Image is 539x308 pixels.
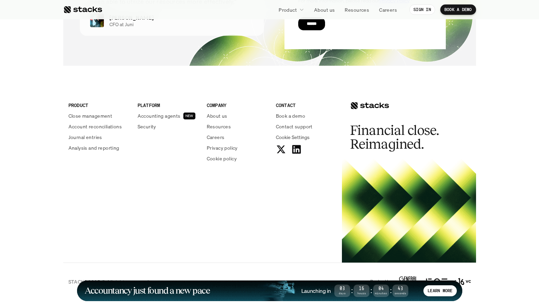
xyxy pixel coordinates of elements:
p: Analysis and reporting [68,144,119,151]
button: Cookie Trigger [276,134,310,141]
a: Resources [341,3,373,16]
a: Account reconciliations [68,123,129,130]
p: LEARN MORE [428,288,452,293]
a: Privacy Policy [81,159,111,164]
a: Careers [375,3,401,16]
p: Resources [345,6,369,13]
a: Security [138,123,198,130]
p: Cookie policy [207,155,237,162]
a: About us [310,3,339,16]
p: Privacy policy [207,144,238,151]
a: Contact support [276,123,337,130]
a: Journal entries [68,134,129,141]
span: Seconds [392,292,408,295]
span: 43 [392,287,408,291]
p: Careers [379,6,397,13]
p: SIGN IN [413,7,431,12]
p: Account reconciliations [68,123,122,130]
p: Book a demo [276,112,305,119]
p: Security [138,123,156,130]
a: Accountancy just found a new paceLaunching in03Days:16Hours:04Minutes:43SecondsLEARN MORE [77,280,462,301]
p: Contact support [276,123,313,130]
p: About us [314,6,335,13]
a: SIGN IN [409,4,435,15]
p: Journal entries [68,134,102,141]
p: PLATFORM [138,102,198,109]
a: Book a demo [276,112,337,119]
span: 04 [373,287,389,291]
a: Analysis and reporting [68,144,129,151]
p: BOOK A DEMO [444,7,472,12]
a: Resources [207,123,268,130]
span: Days [334,292,350,295]
a: Careers [207,134,268,141]
span: Hours [354,292,369,295]
strong: : [369,287,373,295]
p: Product [279,6,297,13]
p: Accounting agents [138,112,181,119]
a: BOOK A DEMO [440,4,476,15]
p: Careers [207,134,225,141]
h4: Launching in [301,287,331,295]
span: Minutes [373,292,389,295]
p: Resources [207,123,231,130]
p: PRODUCT [68,102,129,109]
span: 16 [354,287,369,291]
h2: Financial close. Reimagined. [350,124,453,151]
p: Backed by [370,279,392,285]
a: About us [207,112,268,119]
p: CONTACT [276,102,337,109]
p: Close management [68,112,112,119]
a: Close management [68,112,129,119]
a: Cookie policy [207,155,268,162]
strong: : [350,287,354,295]
p: CFO at Juni [109,22,248,28]
a: Accounting agentsNEW [138,112,198,119]
strong: : [389,287,392,295]
a: Privacy policy [207,144,268,151]
p: About us [207,112,227,119]
span: Cookie Settings [276,134,310,141]
h1: Accountancy just found a new pace [85,287,210,295]
h2: NEW [185,114,193,118]
p: COMPANY [207,102,268,109]
span: 03 [334,287,350,291]
p: STACKS 2025 © All rights reserved [68,278,149,285]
